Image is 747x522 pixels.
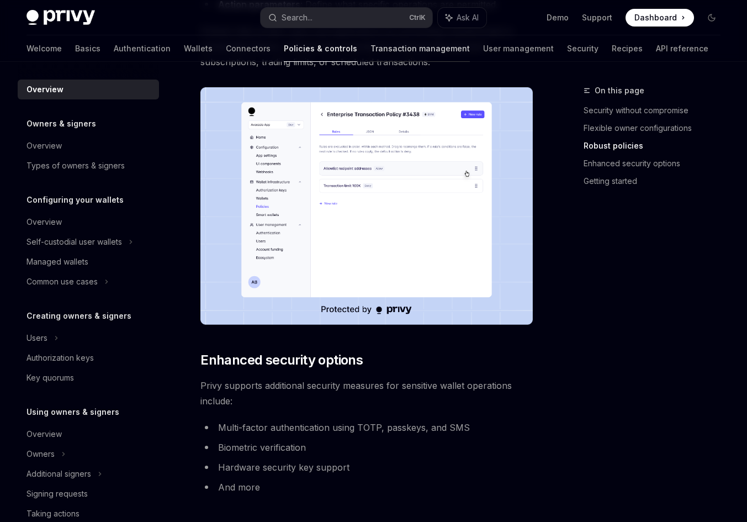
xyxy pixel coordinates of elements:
h5: Owners & signers [27,117,96,130]
a: Overview [18,212,159,232]
a: API reference [656,35,708,62]
a: Security without compromise [584,102,729,119]
a: Dashboard [626,9,694,27]
a: Signing requests [18,484,159,504]
span: Ctrl K [409,13,426,22]
div: Common use cases [27,275,98,288]
div: Overview [27,428,62,441]
a: Security [567,35,598,62]
a: Key quorums [18,368,159,388]
a: Overview [18,424,159,444]
a: Robust policies [584,137,729,155]
li: Biometric verification [200,440,533,455]
h5: Using owners & signers [27,405,119,419]
a: Authorization keys [18,348,159,368]
span: Dashboard [634,12,677,23]
button: Toggle dark mode [703,9,720,27]
a: Enhanced security options [584,155,729,172]
button: Ask AI [438,8,486,28]
div: Additional signers [27,467,91,481]
a: Connectors [226,35,271,62]
div: Taking actions [27,507,80,520]
li: Multi-factor authentication using TOTP, passkeys, and SMS [200,420,533,435]
div: Key quorums [27,371,74,384]
div: Owners [27,447,55,461]
div: Search... [282,11,312,24]
button: Search...CtrlK [261,8,432,28]
a: Authentication [114,35,171,62]
div: Users [27,331,47,345]
a: Types of owners & signers [18,156,159,176]
a: Policies & controls [284,35,357,62]
span: Enhanced security options [200,351,363,369]
span: On this page [595,84,644,97]
a: Support [582,12,612,23]
h5: Creating owners & signers [27,309,131,323]
h5: Configuring your wallets [27,193,124,207]
div: Signing requests [27,487,88,500]
a: Flexible owner configurations [584,119,729,137]
a: Overview [18,136,159,156]
span: Privy supports additional security measures for sensitive wallet operations include: [200,378,533,409]
div: Types of owners & signers [27,159,125,172]
div: Overview [27,83,63,96]
div: Self-custodial user wallets [27,235,122,249]
a: Transaction management [370,35,470,62]
a: Demo [547,12,569,23]
span: Ask AI [457,12,479,23]
a: Basics [75,35,100,62]
div: Overview [27,215,62,229]
a: User management [483,35,554,62]
a: Recipes [612,35,643,62]
a: Welcome [27,35,62,62]
div: Overview [27,139,62,152]
li: Hardware security key support [200,460,533,475]
img: images/Policies.png [200,87,533,325]
div: Managed wallets [27,255,88,268]
a: Managed wallets [18,252,159,272]
a: Overview [18,80,159,99]
li: And more [200,479,533,495]
img: dark logo [27,10,95,25]
a: Getting started [584,172,729,190]
div: Authorization keys [27,351,94,365]
a: Wallets [184,35,213,62]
